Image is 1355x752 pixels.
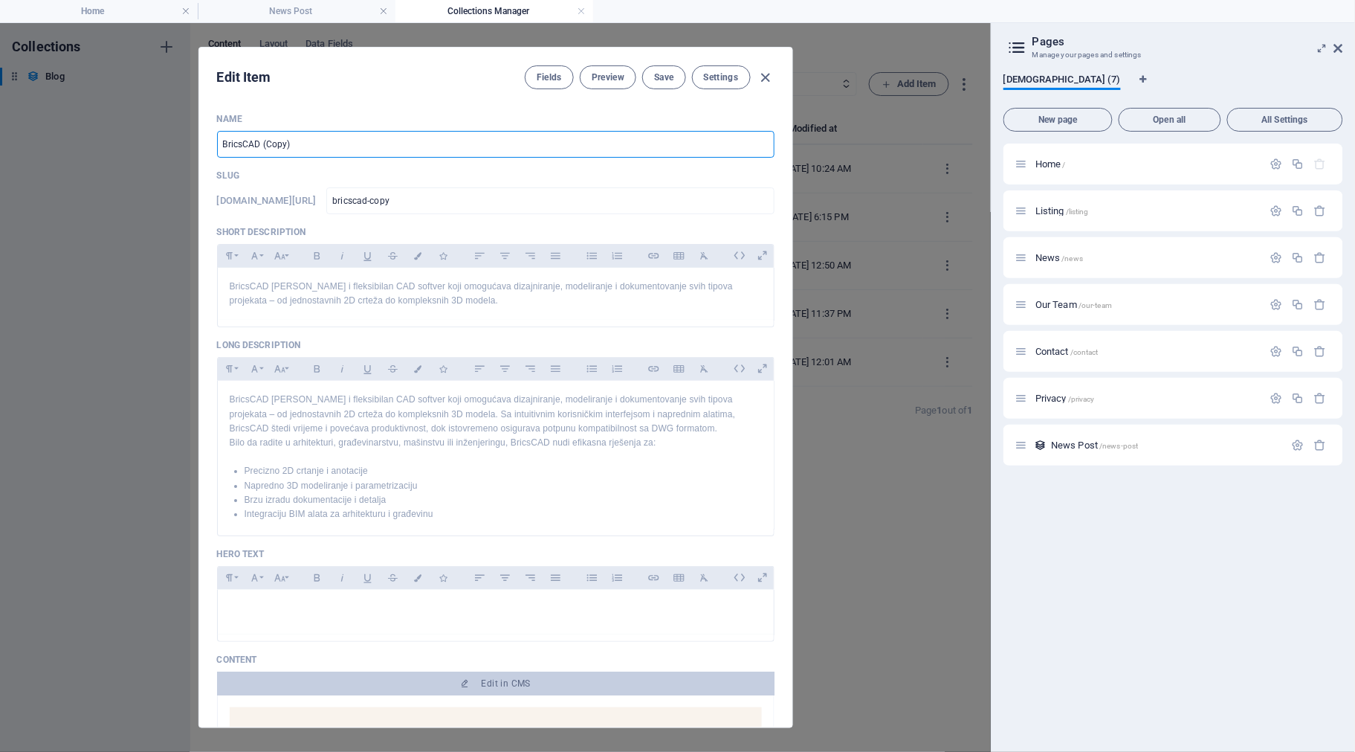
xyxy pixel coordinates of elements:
[494,359,517,379] button: Align Center
[217,170,774,181] p: Slug
[1078,301,1112,309] span: /our-team
[1062,254,1084,263] span: /news
[606,246,630,266] button: Ordered List
[642,568,666,588] button: Insert Link
[217,339,774,351] p: Long Description
[1314,251,1327,264] div: Remove
[693,568,717,588] button: Clear Formatting
[1032,35,1343,48] h2: Pages
[395,3,593,19] h4: Collections Manager
[1292,392,1304,405] div: Duplicate
[1314,205,1327,217] div: Remove
[1270,298,1283,311] div: Settings
[704,71,739,83] span: Settings
[407,568,430,588] button: Colors
[1010,115,1106,124] span: New page
[1031,347,1263,356] div: Contact/contact
[1270,205,1283,217] div: Settings
[1292,345,1304,358] div: Duplicate
[1234,115,1336,124] span: All Settings
[381,246,405,266] button: Strikethrough
[245,479,762,493] li: Napredno 3D modeliranje i parametrizaciju
[519,359,543,379] button: Align Right
[243,359,267,379] button: Font Family
[381,359,405,379] button: Strikethrough
[1034,439,1047,451] div: This layout is used as a template for all items (e.g. a blog post) of this collection. The conten...
[1270,251,1283,264] div: Settings
[1314,392,1327,405] div: Remove
[581,246,604,266] button: Unordered List
[1035,393,1095,404] span: Click to open page
[1270,345,1283,358] div: Settings
[667,246,691,266] button: Insert Table
[217,192,317,210] h6: Slug is the URL under which this item can be found, so it must be unique.
[1100,442,1139,450] span: /news-post
[482,678,531,690] span: Edit in CMS
[1031,253,1263,263] div: News/news
[217,113,774,125] p: Name
[217,672,774,695] button: Edit in CMS
[331,359,355,379] button: Italic (Ctrl+I)
[519,246,543,266] button: Align Right
[642,246,666,266] button: Insert Link
[1314,345,1327,358] div: Remove
[1292,439,1304,451] div: Settings
[1035,252,1083,263] span: Click to open page
[692,65,751,89] button: Settings
[268,359,292,379] button: Font Size
[243,568,267,588] button: Font Family
[432,568,456,588] button: Icons
[1068,395,1095,403] span: /privacy
[728,566,751,589] i: Edit HTML
[642,359,666,379] button: Insert Link
[1066,208,1089,216] span: /listing
[305,359,329,379] button: Bold (Ctrl+B)
[331,568,355,588] button: Italic (Ctrl+I)
[1270,158,1283,170] div: Settings
[356,359,380,379] button: Underline (Ctrl+U)
[230,393,762,436] p: BricsCAD [PERSON_NAME] i fleksibilan CAD softver koji omogućava dizajniranje, modeliranje i dokum...
[693,359,717,379] button: Clear Formatting
[1314,158,1327,170] div: The startpage cannot be deleted
[519,568,543,588] button: Align Right
[217,654,774,666] p: Content
[245,507,762,521] li: Integraciju BIM alata za arhitekturu i građevinu
[305,568,329,588] button: Bold (Ctrl+B)
[432,359,456,379] button: Icons
[1292,251,1304,264] div: Duplicate
[1270,392,1283,405] div: Settings
[751,566,774,589] i: Open as overlay
[1035,205,1089,216] span: Click to open page
[217,68,271,86] h2: Edit Item
[1314,298,1327,311] div: Remove
[1003,74,1343,102] div: Language Tabs
[1070,348,1099,356] span: /contact
[468,359,492,379] button: Align Left
[432,246,456,266] button: Icons
[356,568,380,588] button: Underline (Ctrl+U)
[728,244,751,267] i: Edit HTML
[537,71,562,83] span: Fields
[217,548,774,560] p: Hero Text
[407,246,430,266] button: Colors
[642,65,685,89] button: Save
[525,65,574,89] button: Fields
[544,568,568,588] button: Align Justify
[581,568,604,588] button: Unordered List
[243,246,267,266] button: Font Family
[544,246,568,266] button: Align Justify
[581,359,604,379] button: Unordered List
[606,568,630,588] button: Ordered List
[751,244,774,267] i: Open as overlay
[728,357,751,380] i: Edit HTML
[217,226,774,238] p: Short Description
[606,359,630,379] button: Ordered List
[1032,48,1313,62] h3: Manage your pages and settings
[1063,161,1066,169] span: /
[693,246,717,266] button: Clear Formatting
[1292,158,1304,170] div: Duplicate
[268,568,292,588] button: Font Size
[381,568,405,588] button: Strikethrough
[331,246,355,266] button: Italic (Ctrl+I)
[1031,300,1263,309] div: Our Team/our-team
